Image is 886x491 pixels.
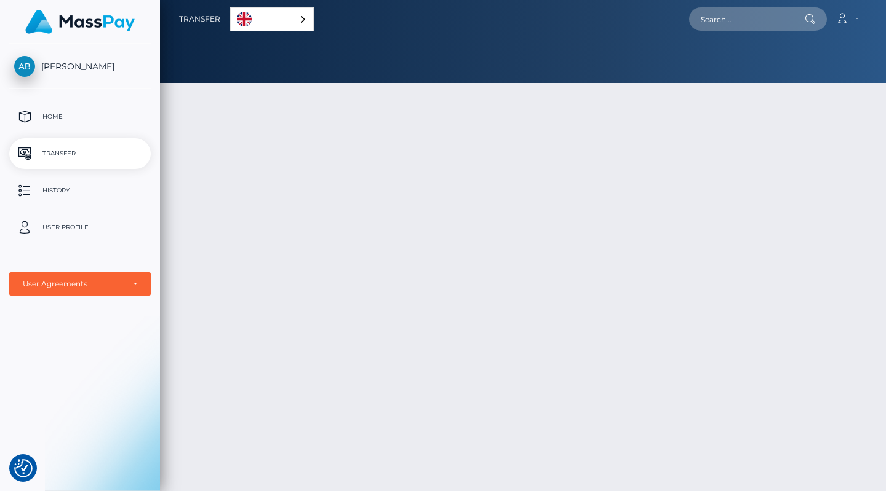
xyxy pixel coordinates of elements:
[14,181,146,200] p: History
[179,6,220,32] a: Transfer
[9,138,151,169] a: Transfer
[14,459,33,477] img: Revisit consent button
[9,212,151,243] a: User Profile
[689,7,805,31] input: Search...
[9,101,151,132] a: Home
[23,279,124,289] div: User Agreements
[230,7,314,31] aside: Language selected: English
[9,175,151,206] a: History
[14,108,146,126] p: Home
[14,459,33,477] button: Consent Preferences
[230,7,314,31] div: Language
[14,144,146,163] p: Transfer
[9,61,151,72] span: [PERSON_NAME]
[231,8,313,31] a: English
[14,218,146,237] p: User Profile
[9,272,151,296] button: User Agreements
[25,10,135,34] img: MassPay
